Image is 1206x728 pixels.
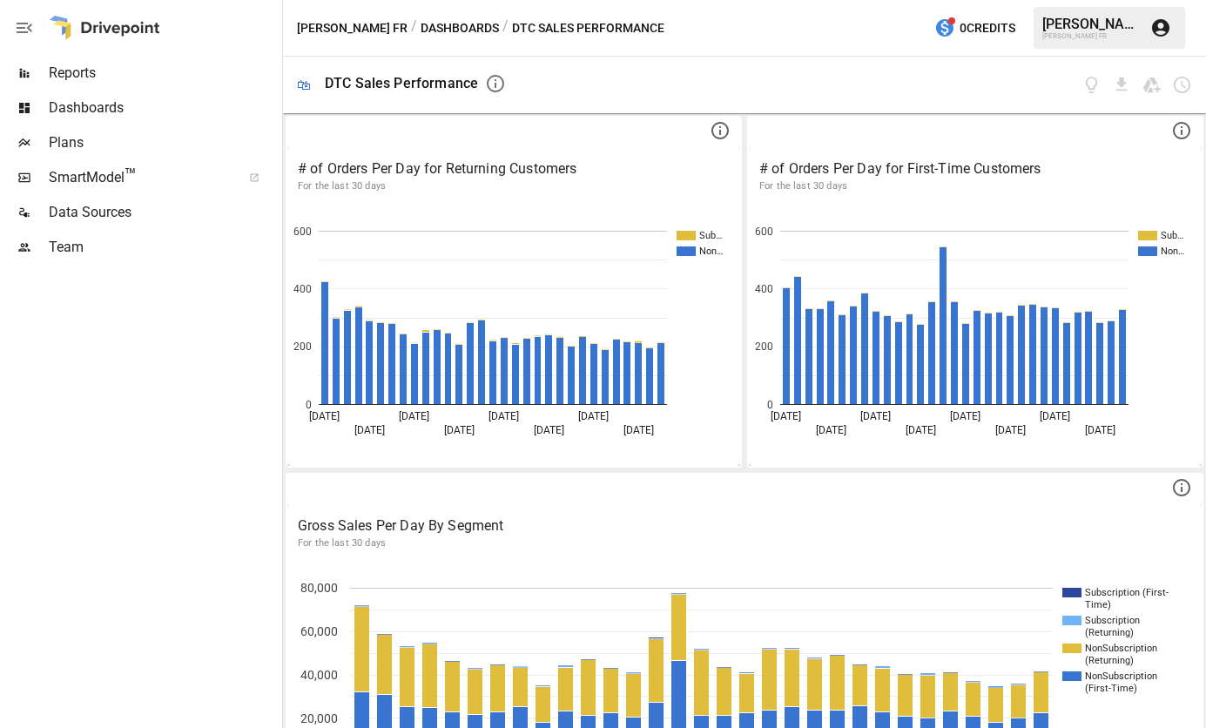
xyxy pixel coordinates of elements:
[293,226,312,238] text: 600
[995,424,1026,436] text: [DATE]
[950,410,980,422] text: [DATE]
[1112,75,1132,95] button: Download dashboard
[1085,599,1111,610] text: Time)
[293,283,312,295] text: 400
[1161,230,1183,241] text: Sub…
[444,424,475,436] text: [DATE]
[578,410,609,422] text: [DATE]
[49,98,279,118] span: Dashboards
[1042,32,1140,40] div: [PERSON_NAME] FR
[749,205,1196,466] svg: A chart.
[699,246,723,257] text: Non…
[297,17,408,39] button: [PERSON_NAME] FR
[1042,16,1140,32] div: [PERSON_NAME]
[488,410,519,422] text: [DATE]
[623,424,654,436] text: [DATE]
[49,132,279,153] span: Plans
[1085,683,1137,694] text: (First-Time)
[1085,615,1140,626] text: Subscription
[1172,75,1192,95] button: Schedule dashboard
[1142,75,1162,95] button: Save as Google Doc
[49,167,230,188] span: SmartModel
[759,179,1191,193] p: For the last 30 days
[1085,643,1157,654] text: NonSubscription
[1085,424,1115,436] text: [DATE]
[1161,246,1184,257] text: Non…
[1085,627,1134,638] text: (Returning)
[755,340,773,353] text: 200
[309,410,340,422] text: [DATE]
[755,283,773,295] text: 400
[306,399,312,411] text: 0
[411,17,417,39] div: /
[298,158,730,179] p: # of Orders Per Day for Returning Customers
[927,12,1022,44] button: 0Credits
[421,17,499,39] button: Dashboards
[767,399,773,411] text: 0
[534,424,564,436] text: [DATE]
[502,17,509,39] div: /
[399,410,429,422] text: [DATE]
[297,77,311,93] div: 🛍
[906,424,936,436] text: [DATE]
[325,75,478,91] div: DTC Sales Performance
[860,410,891,422] text: [DATE]
[354,424,385,436] text: [DATE]
[49,63,279,84] span: Reports
[771,410,801,422] text: [DATE]
[699,230,722,241] text: Sub…
[300,711,338,725] text: 20,000
[293,340,312,353] text: 200
[287,205,734,466] svg: A chart.
[1081,75,1102,95] button: View documentation
[125,165,137,186] span: ™
[298,179,730,193] p: For the last 30 days
[1085,655,1134,666] text: (Returning)
[300,624,338,638] text: 60,000
[816,424,846,436] text: [DATE]
[755,226,773,238] text: 600
[300,668,338,682] text: 40,000
[298,516,1191,536] p: Gross Sales Per Day By Segment
[298,536,1191,550] p: For the last 30 days
[1085,671,1157,682] text: NonSubscription
[1085,587,1169,598] text: Subscription (First-
[49,202,279,223] span: Data Sources
[960,17,1015,39] span: 0 Credits
[300,581,338,595] text: 80,000
[759,158,1191,179] p: # of Orders Per Day for First-Time Customers
[1040,410,1070,422] text: [DATE]
[49,237,279,258] span: Team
